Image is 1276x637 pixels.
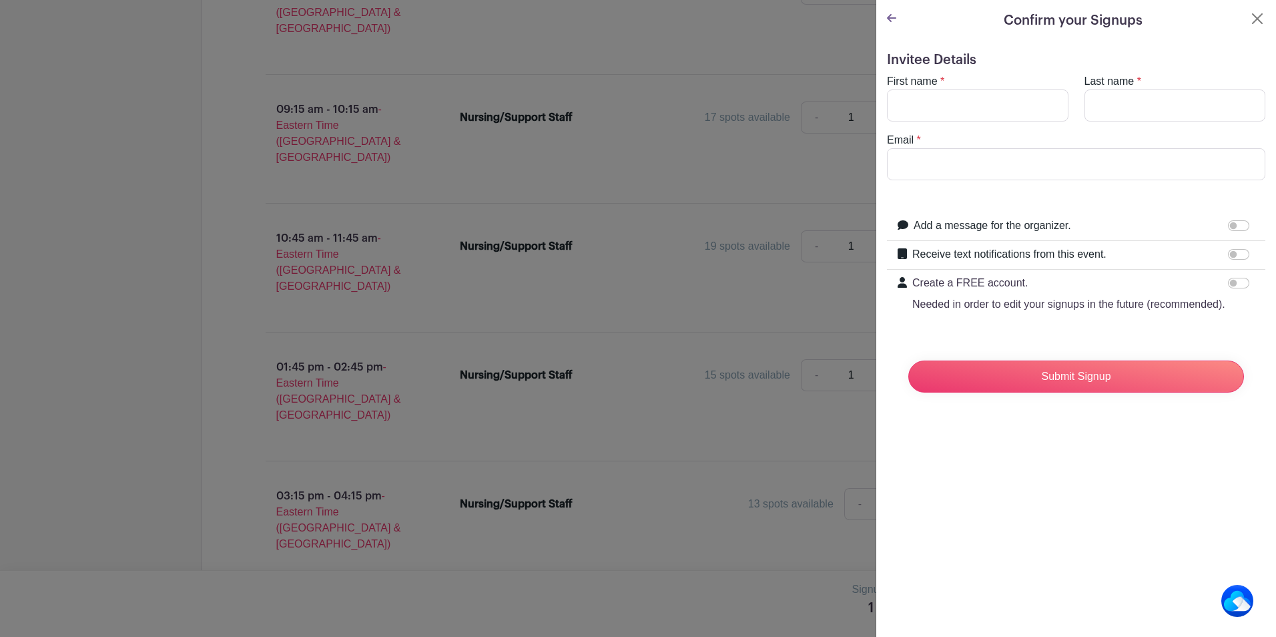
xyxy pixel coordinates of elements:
[912,246,1106,262] label: Receive text notifications from this event.
[914,218,1071,234] label: Add a message for the organizer.
[1249,11,1265,27] button: Close
[887,132,914,148] label: Email
[912,275,1225,291] p: Create a FREE account.
[1004,11,1143,31] h5: Confirm your Signups
[908,361,1244,393] input: Submit Signup
[912,296,1225,312] p: Needed in order to edit your signups in the future (recommended).
[887,73,938,89] label: First name
[1084,73,1135,89] label: Last name
[887,52,1265,68] h5: Invitee Details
